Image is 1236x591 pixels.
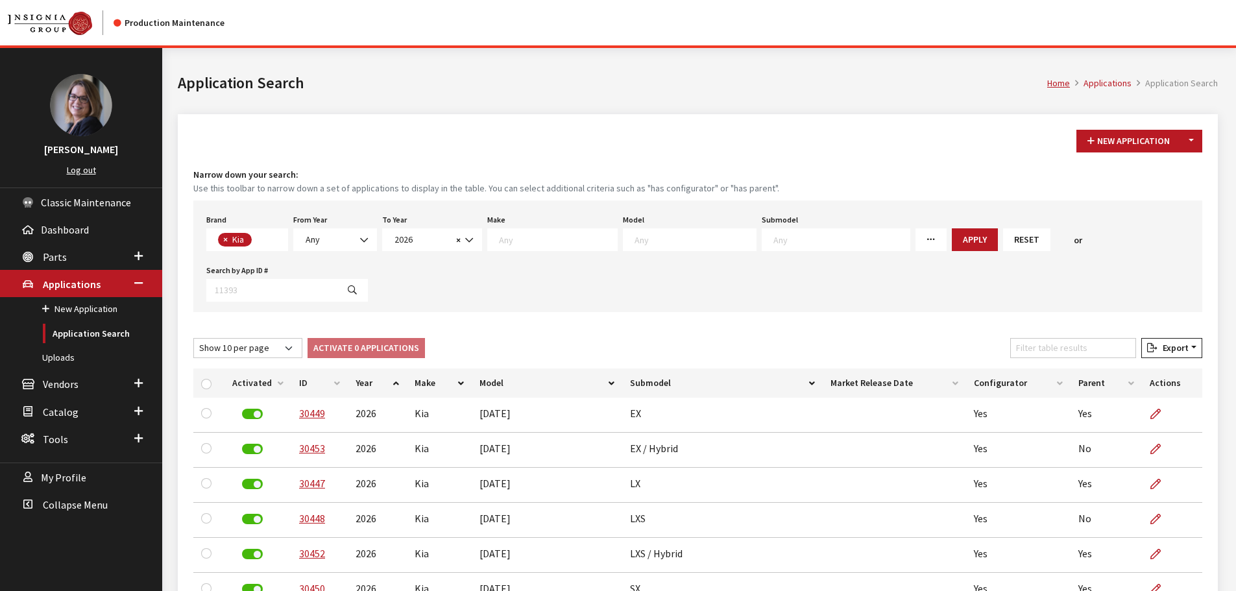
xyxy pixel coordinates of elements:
[952,228,998,251] button: Apply
[407,433,472,468] td: Kia
[43,498,108,511] span: Collapse Menu
[472,503,623,538] td: [DATE]
[452,233,461,248] button: Remove all items
[299,407,325,420] a: 30449
[622,368,823,398] th: Submodel: activate to sort column ascending
[407,538,472,573] td: Kia
[966,433,1070,468] td: Yes
[224,368,291,398] th: Activated: activate to sort column ascending
[43,433,68,446] span: Tools
[1076,130,1181,152] button: New Application
[823,368,966,398] th: Market Release Date: activate to sort column ascending
[193,182,1202,195] small: Use this toolbar to narrow down a set of applications to display in the table. You can select add...
[1157,342,1189,354] span: Export
[178,71,1047,95] h1: Application Search
[499,234,617,245] textarea: Search
[635,234,756,245] textarea: Search
[1150,433,1172,465] a: Edit Application
[391,233,452,247] span: 2026
[43,250,67,263] span: Parts
[1070,77,1132,90] li: Applications
[622,538,823,573] td: LXS / Hybrid
[1074,234,1082,247] span: or
[472,538,623,573] td: [DATE]
[299,477,325,490] a: 30447
[43,278,101,291] span: Applications
[382,228,482,251] span: 2026
[299,547,325,560] a: 30452
[1071,538,1143,573] td: Yes
[1150,468,1172,500] a: Edit Application
[206,279,337,302] input: 11393
[773,234,910,245] textarea: Search
[456,234,461,246] span: ×
[348,503,407,538] td: 2026
[966,538,1070,573] td: Yes
[348,433,407,468] td: 2026
[1150,503,1172,535] a: Edit Application
[43,378,79,391] span: Vendors
[206,265,268,276] label: Search by App ID #
[348,398,407,433] td: 2026
[218,233,252,247] li: Kia
[13,141,149,157] h3: [PERSON_NAME]
[8,10,114,35] a: Insignia Group logo
[293,228,377,251] span: Any
[1150,538,1172,570] a: Edit Application
[966,468,1070,503] td: Yes
[1071,503,1143,538] td: No
[472,368,623,398] th: Model: activate to sort column ascending
[382,214,407,226] label: To Year
[242,444,263,454] label: Deactivate Application
[1071,433,1143,468] td: No
[622,398,823,433] td: EX
[242,514,263,524] label: Deactivate Application
[622,433,823,468] td: EX / Hybrid
[407,503,472,538] td: Kia
[472,433,623,468] td: [DATE]
[1142,368,1202,398] th: Actions
[50,74,112,136] img: Kim Callahan Collins
[348,468,407,503] td: 2026
[1141,338,1202,358] button: Export
[472,398,623,433] td: [DATE]
[1071,398,1143,433] td: Yes
[1047,77,1070,89] a: Home
[299,442,325,455] a: 30453
[41,196,131,209] span: Classic Maintenance
[348,368,407,398] th: Year: activate to sort column ascending
[41,223,89,236] span: Dashboard
[472,468,623,503] td: [DATE]
[302,233,369,247] span: Any
[218,233,231,247] button: Remove item
[231,234,247,245] span: Kia
[306,234,320,245] span: Any
[407,398,472,433] td: Kia
[291,368,348,398] th: ID: activate to sort column ascending
[623,214,644,226] label: Model
[242,549,263,559] label: Deactivate Application
[487,214,505,226] label: Make
[1071,368,1143,398] th: Parent: activate to sort column ascending
[966,398,1070,433] td: Yes
[966,503,1070,538] td: Yes
[966,368,1070,398] th: Configurator: activate to sort column ascending
[1132,77,1218,90] li: Application Search
[193,168,1202,182] h4: Narrow down your search:
[255,235,262,247] textarea: Search
[242,479,263,489] label: Deactivate Application
[67,164,96,176] a: Log out
[223,234,228,245] span: ×
[622,468,823,503] td: LX
[114,16,224,30] div: Production Maintenance
[1150,398,1172,430] a: Edit Application
[41,471,86,484] span: My Profile
[1010,338,1136,358] input: Filter table results
[293,214,327,226] label: From Year
[43,405,79,418] span: Catalog
[1071,468,1143,503] td: Yes
[622,503,823,538] td: LXS
[242,409,263,419] label: Deactivate Application
[299,512,325,525] a: 30448
[348,538,407,573] td: 2026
